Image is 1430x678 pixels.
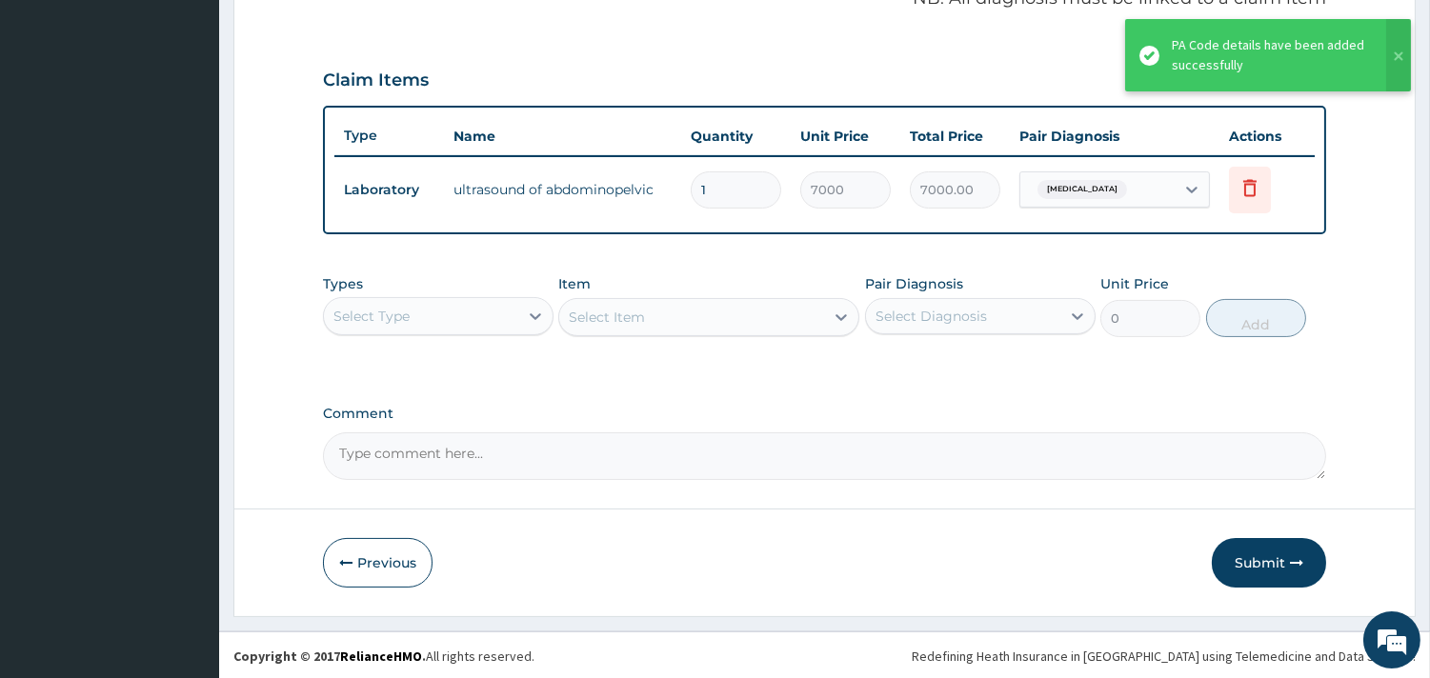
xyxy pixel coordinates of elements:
[312,10,358,55] div: Minimize live chat window
[558,274,591,293] label: Item
[334,118,444,153] th: Type
[111,212,263,405] span: We're online!
[1212,538,1326,588] button: Submit
[323,538,433,588] button: Previous
[340,648,422,665] a: RelianceHMO
[334,172,444,208] td: Laboratory
[233,648,426,665] strong: Copyright © 2017 .
[10,465,363,531] textarea: Type your message and hit 'Enter'
[681,117,791,155] th: Quantity
[35,95,77,143] img: d_794563401_company_1708531726252_794563401
[323,276,363,292] label: Types
[444,117,681,155] th: Name
[444,170,681,209] td: ultrasound of abdominopelvic
[1100,274,1169,293] label: Unit Price
[99,107,320,131] div: Chat with us now
[876,307,987,326] div: Select Diagnosis
[323,406,1326,422] label: Comment
[912,647,1416,666] div: Redefining Heath Insurance in [GEOGRAPHIC_DATA] using Telemedicine and Data Science!
[865,274,963,293] label: Pair Diagnosis
[323,70,429,91] h3: Claim Items
[791,117,900,155] th: Unit Price
[1219,117,1315,155] th: Actions
[1206,299,1306,337] button: Add
[333,307,410,326] div: Select Type
[1010,117,1219,155] th: Pair Diagnosis
[900,117,1010,155] th: Total Price
[1037,180,1127,199] span: [MEDICAL_DATA]
[1172,35,1368,75] div: PA Code details have been added successfully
